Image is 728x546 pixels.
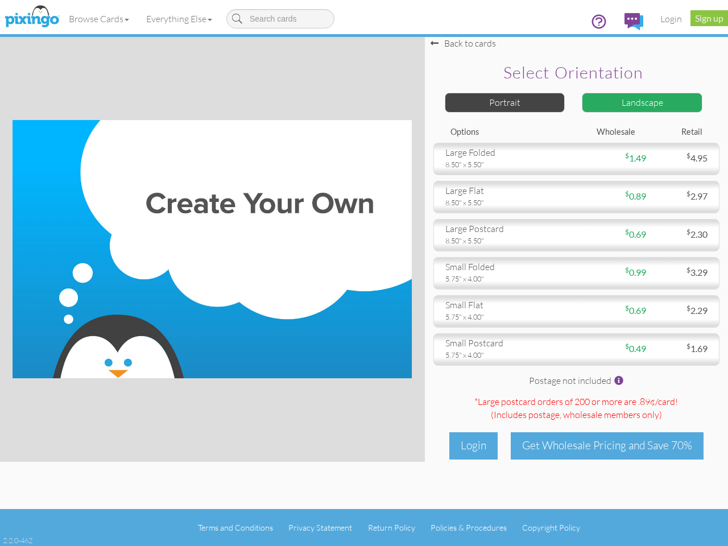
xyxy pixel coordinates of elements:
[431,523,507,532] a: Policies & Procedures
[13,120,412,378] img: create-your-own-landscape.jpg
[445,274,568,284] div: 5.75" x 4.00"
[576,126,643,138] div: Wholesale
[449,432,498,459] div: Login
[625,305,646,316] span: 0.69
[226,9,334,28] input: Search cards
[646,152,716,165] div: 4.95
[625,151,629,160] sup: $
[646,342,716,355] div: 1.69
[646,190,716,203] div: 2.97
[433,374,719,390] div: Postage not included
[445,350,568,360] div: 5.75" x 4.00"
[686,342,690,350] sup: $
[60,5,138,33] a: Browse Cards
[625,342,629,350] sup: $
[368,523,415,532] a: Return Policy
[138,5,221,33] a: Everything Else
[198,523,273,532] a: Terms and Conditions
[646,228,716,241] div: 2.30
[433,395,719,424] div: *Large postcard orders of 200 or more are .89¢/card! (Includes postage )
[624,13,643,30] img: comments.svg
[625,229,646,239] span: 0.69
[686,304,690,312] sup: $
[625,304,629,312] sup: $
[582,93,702,113] div: Landscape
[686,151,690,160] sup: $
[445,93,565,113] div: Portrait
[3,535,32,545] div: 2.2.0-462
[652,5,690,33] a: Login
[646,266,716,279] div: 3.29
[445,235,568,246] div: 8.50" x 5.50"
[445,299,568,312] div: small flat
[511,432,704,459] div: Get Wholesale Pricing and Save 70%
[445,146,568,159] div: large folded
[288,523,352,532] a: Privacy Statement
[625,227,629,236] sup: $
[625,152,646,163] span: 1.49
[686,189,690,198] sup: $
[625,343,646,354] span: 0.49
[442,126,577,138] div: Options
[625,189,629,198] sup: $
[445,312,568,322] div: 5.75" x 4.00"
[445,337,568,350] div: small postcard
[686,266,690,274] sup: $
[727,545,728,546] iframe: Chat
[625,266,629,274] sup: $
[646,304,716,317] div: 2.29
[686,227,690,236] sup: $
[625,191,646,201] span: 0.89
[448,64,700,82] h2: Select orientation
[2,3,62,31] img: pixingo logo
[560,409,659,420] span: , wholesale members only
[522,523,580,532] a: Copyright Policy
[445,222,568,235] div: large postcard
[445,260,568,274] div: small folded
[445,184,568,197] div: large flat
[445,159,568,169] div: 8.50" x 5.50"
[644,126,711,138] div: Retail
[625,267,646,278] span: 0.99
[445,197,568,208] div: 8.50" x 5.50"
[690,10,728,26] a: Sign up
